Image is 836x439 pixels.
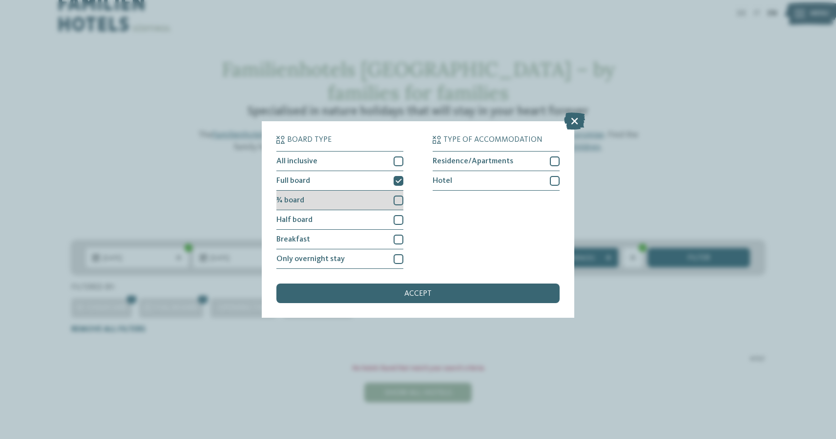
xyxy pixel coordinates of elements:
span: Full board [276,177,310,185]
span: Half board [276,216,313,224]
span: ¾ board [276,197,304,204]
span: Only overnight stay [276,255,345,263]
span: All inclusive [276,157,317,165]
span: accept [404,290,432,298]
span: Hotel [433,177,452,185]
span: Residence/Apartments [433,157,513,165]
span: Board type [287,136,332,144]
span: Breakfast [276,236,310,243]
span: Type of accommodation [443,136,543,144]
